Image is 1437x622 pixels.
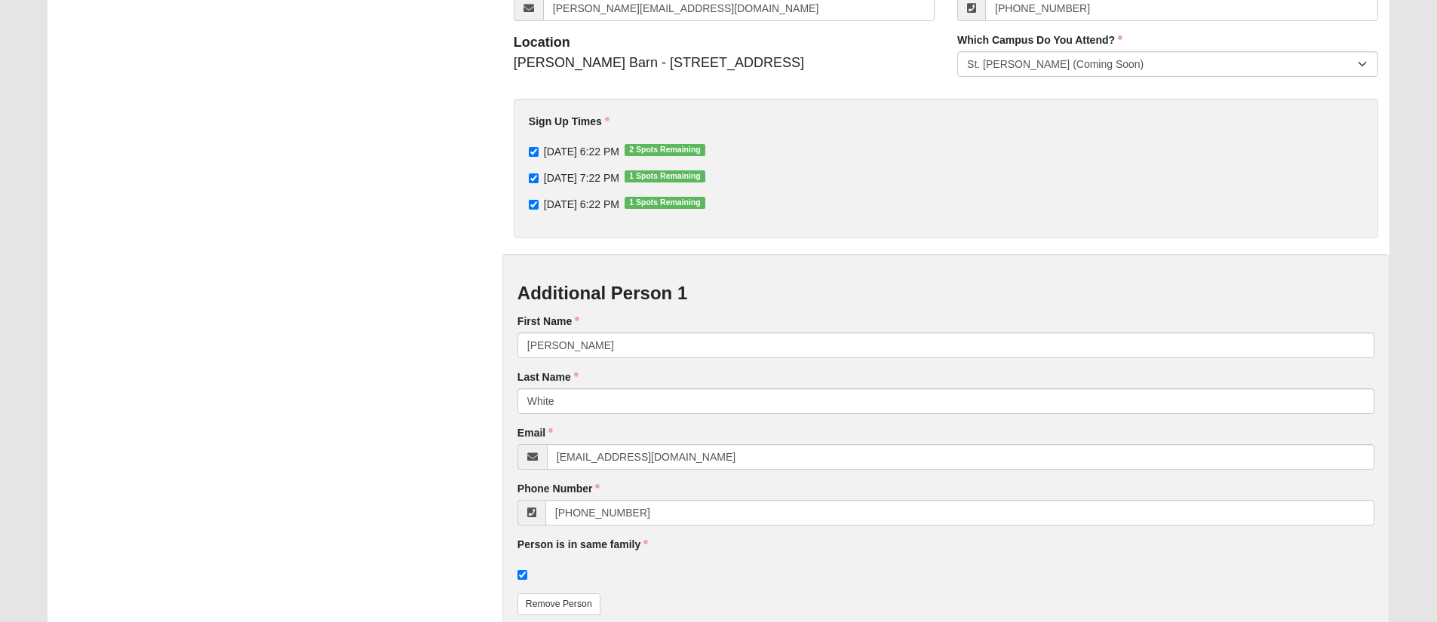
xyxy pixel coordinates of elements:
a: Remove Person [517,593,600,615]
input: [DATE] 6:22 PM2 Spots Remaining [529,147,539,157]
div: [PERSON_NAME] Barn - [STREET_ADDRESS] [502,32,946,73]
label: Phone Number [517,481,600,496]
span: 1 Spots Remaining [625,170,705,182]
span: 2 Spots Remaining [625,144,705,156]
span: [DATE] 6:22 PM [544,146,619,158]
input: [DATE] 7:22 PM1 Spots Remaining [529,173,539,183]
span: [DATE] 7:22 PM [544,172,619,184]
label: Which Campus Do You Attend? [957,32,1122,47]
label: Email [517,425,553,440]
label: Sign Up Times [529,114,609,129]
label: Last Name [517,369,579,385]
label: Person is in same family [517,537,648,552]
span: [DATE] 6:22 PM [544,198,619,210]
label: First Name [517,314,579,329]
span: 1 Spots Remaining [625,197,705,209]
h3: Additional Person 1 [517,283,1374,305]
input: [DATE] 6:22 PM1 Spots Remaining [529,200,539,210]
strong: Location [514,35,570,50]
